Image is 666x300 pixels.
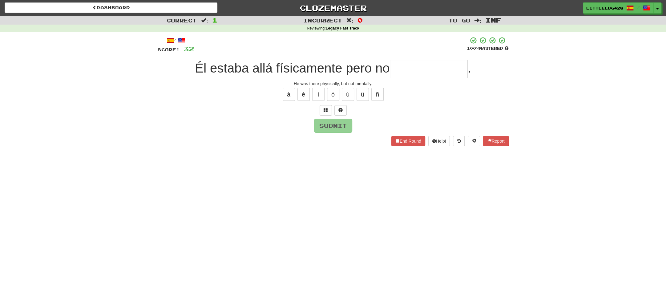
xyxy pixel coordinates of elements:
span: 100 % [467,46,479,51]
button: ñ [371,88,384,101]
button: Submit [314,119,352,133]
span: : [346,18,353,23]
a: LittleLog428 / [583,2,654,14]
button: á [283,88,295,101]
span: Inf [486,16,501,24]
button: Switch sentence to multiple choice alt+p [320,105,332,116]
span: Él estaba allá físicamente pero no [195,61,390,75]
span: : [474,18,481,23]
span: 0 [357,16,363,24]
button: é [297,88,310,101]
span: . [468,61,471,75]
span: 1 [212,16,217,24]
span: LittleLog428 [586,5,623,11]
button: ú [342,88,354,101]
span: Correct [167,17,197,23]
span: To go [449,17,470,23]
span: : [201,18,208,23]
button: Report [483,136,508,146]
div: / [158,37,194,44]
button: ü [357,88,369,101]
button: ó [327,88,339,101]
button: End Round [391,136,425,146]
div: Mastered [467,46,509,51]
strong: Legacy Fast Track [326,26,359,30]
button: Round history (alt+y) [453,136,465,146]
button: í [312,88,325,101]
a: Clozemaster [227,2,439,13]
span: / [637,5,640,9]
div: He was there physically, but not mentally. [158,81,509,87]
a: Dashboard [5,2,217,13]
span: Incorrect [303,17,342,23]
button: Help! [428,136,450,146]
span: 32 [184,45,194,53]
span: Score: [158,47,180,52]
button: Single letter hint - you only get 1 per sentence and score half the points! alt+h [334,105,347,116]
